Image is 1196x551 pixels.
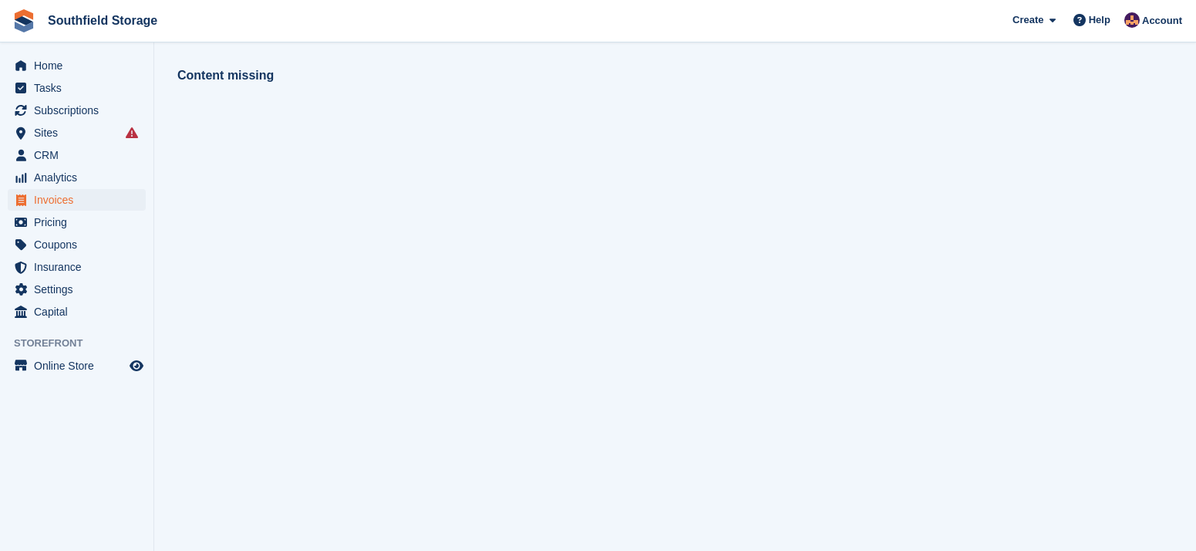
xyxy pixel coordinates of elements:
img: stora-icon-8386f47178a22dfd0bd8f6a31ec36ba5ce8667c1dd55bd0f319d3a0aa187defe.svg [12,9,35,32]
span: Account [1142,13,1182,29]
span: CRM [34,144,126,166]
a: menu [8,234,146,255]
span: Online Store [34,355,126,377]
a: menu [8,189,146,211]
span: Coupons [34,234,126,255]
span: Invoices [34,189,126,211]
span: Capital [34,301,126,323]
a: Preview store [127,357,146,375]
span: Insurance [34,256,126,278]
span: Pricing [34,211,126,233]
strong: Content missing [177,69,274,82]
span: Analytics [34,167,126,188]
a: menu [8,279,146,300]
a: menu [8,167,146,188]
a: menu [8,100,146,121]
a: menu [8,211,146,233]
a: menu [8,55,146,76]
img: Sharon Law [1124,12,1140,28]
a: menu [8,144,146,166]
span: Storefront [14,336,153,351]
a: Southfield Storage [42,8,163,33]
span: Home [34,55,126,76]
i: Smart entry sync failures have occurred [126,127,138,139]
a: menu [8,122,146,144]
span: Help [1089,12,1110,28]
a: menu [8,301,146,323]
span: Sites [34,122,126,144]
a: menu [8,256,146,278]
span: Settings [34,279,126,300]
a: menu [8,77,146,99]
span: Tasks [34,77,126,99]
span: Create [1012,12,1043,28]
a: menu [8,355,146,377]
span: Subscriptions [34,100,126,121]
